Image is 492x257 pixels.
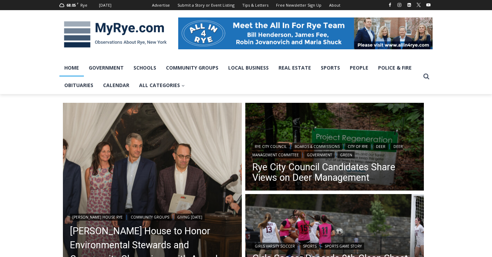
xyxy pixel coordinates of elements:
[59,16,171,53] img: MyRye.com
[252,243,297,250] a: Girls Varsity Soccer
[405,1,413,9] a: Linkedin
[59,59,84,77] a: Home
[252,162,417,183] a: Rye City Council Candidates Share Views on Deer Management
[395,1,404,9] a: Instagram
[99,2,111,8] div: [DATE]
[292,143,342,150] a: Boards & Commissions
[252,241,417,250] div: | |
[338,151,355,158] a: Green
[274,59,316,77] a: Real Estate
[70,214,125,221] a: [PERSON_NAME] House Rye
[420,70,433,83] button: View Search Form
[252,142,417,158] div: | | | | | |
[98,77,134,94] a: Calendar
[373,59,417,77] a: Police & Fire
[66,2,76,8] span: 68.05
[322,243,364,250] a: Sports Game Story
[414,1,423,9] a: X
[128,214,172,221] a: Community Groups
[77,1,79,5] span: F
[59,59,420,94] nav: Primary Navigation
[134,77,190,94] a: All Categories
[304,151,334,158] a: Government
[129,59,161,77] a: Schools
[59,77,98,94] a: Obituaries
[139,81,185,89] span: All Categories
[301,243,319,250] a: Sports
[84,59,129,77] a: Government
[424,1,433,9] a: YouTube
[374,143,388,150] a: Deer
[80,2,87,8] div: Rye
[245,103,424,192] a: Read More Rye City Council Candidates Share Views on Deer Management
[316,59,345,77] a: Sports
[223,59,274,77] a: Local Business
[70,212,235,221] div: | |
[345,143,370,150] a: City of Rye
[252,143,289,150] a: Rye City Council
[345,59,373,77] a: People
[245,103,424,192] img: (PHOTO: The Rye Nature Center maintains two fenced deer exclosure areas to keep deer out and allo...
[161,59,223,77] a: Community Groups
[178,17,433,49] img: All in for Rye
[175,214,205,221] a: Giving [DATE]
[386,1,394,9] a: Facebook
